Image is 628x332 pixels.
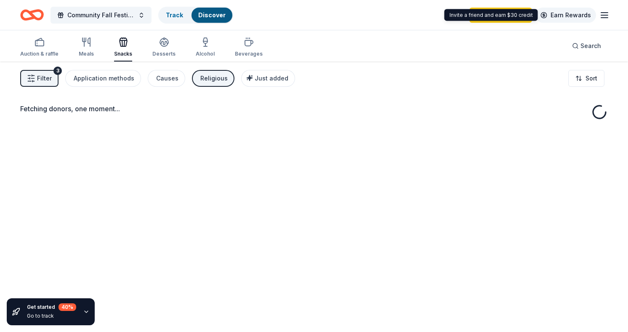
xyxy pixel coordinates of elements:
div: Beverages [235,51,263,57]
span: Just added [255,75,288,82]
div: Religious [200,73,228,83]
button: Auction & raffle [20,34,59,62]
button: Desserts [152,34,176,62]
div: Desserts [152,51,176,57]
a: Discover [198,11,226,19]
span: Community Fall Festival [67,10,135,20]
div: Get started [27,303,76,311]
button: Just added [241,70,295,87]
div: Go to track [27,313,76,319]
button: Filter3 [20,70,59,87]
button: Meals [79,34,94,62]
button: Search [565,37,608,54]
span: Search [580,41,601,51]
button: Alcohol [196,34,215,62]
div: Invite a friend and earn $30 credit [444,9,538,21]
div: Snacks [114,51,132,57]
div: Auction & raffle [20,51,59,57]
div: 3 [53,67,62,75]
a: Start free trial [469,8,532,23]
div: 40 % [59,303,76,311]
button: TrackDiscover [158,7,233,24]
div: Causes [156,73,178,83]
a: Earn Rewards [535,8,596,23]
button: Community Fall Festival [51,7,152,24]
div: Fetching donors, one moment... [20,104,608,114]
span: Filter [37,73,52,83]
span: Sort [585,73,597,83]
button: Beverages [235,34,263,62]
a: Track [166,11,183,19]
div: Application methods [74,73,134,83]
a: Home [20,5,44,25]
button: Snacks [114,34,132,62]
div: Meals [79,51,94,57]
button: Sort [568,70,604,87]
button: Religious [192,70,234,87]
div: Alcohol [196,51,215,57]
button: Application methods [65,70,141,87]
button: Causes [148,70,185,87]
